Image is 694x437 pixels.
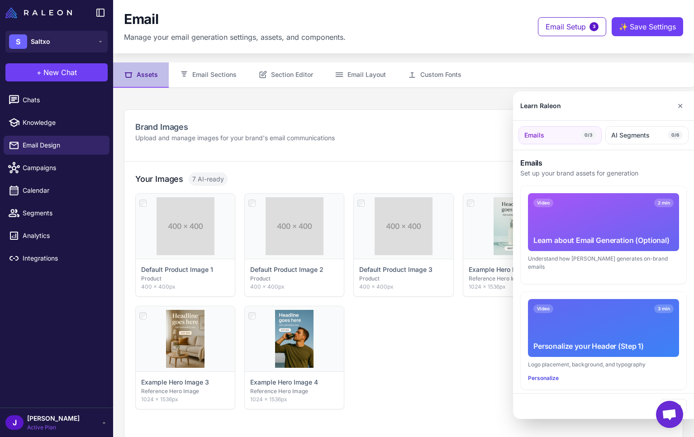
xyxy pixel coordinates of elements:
[533,235,674,246] div: Learn about Email Generation (Optional)
[605,126,689,144] button: AI Segments0/6
[528,374,559,382] button: Personalize
[520,168,687,178] p: Set up your brand assets for generation
[654,199,674,207] span: 2 min
[668,131,683,140] span: 0/6
[518,126,602,144] button: Emails0/3
[520,157,687,168] h3: Emails
[674,97,687,115] button: Close
[528,361,679,369] div: Logo placement, background, and typography
[520,101,561,111] div: Learn Raleon
[654,304,674,313] span: 3 min
[524,130,544,140] span: Emails
[656,401,683,428] div: Open chat
[528,255,679,271] div: Understand how [PERSON_NAME] generates on-brand emails
[533,341,674,351] div: Personalize your Header (Step 1)
[661,399,687,413] button: Close
[533,199,553,207] span: Video
[611,130,650,140] span: AI Segments
[581,131,596,140] span: 0/3
[533,304,553,313] span: Video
